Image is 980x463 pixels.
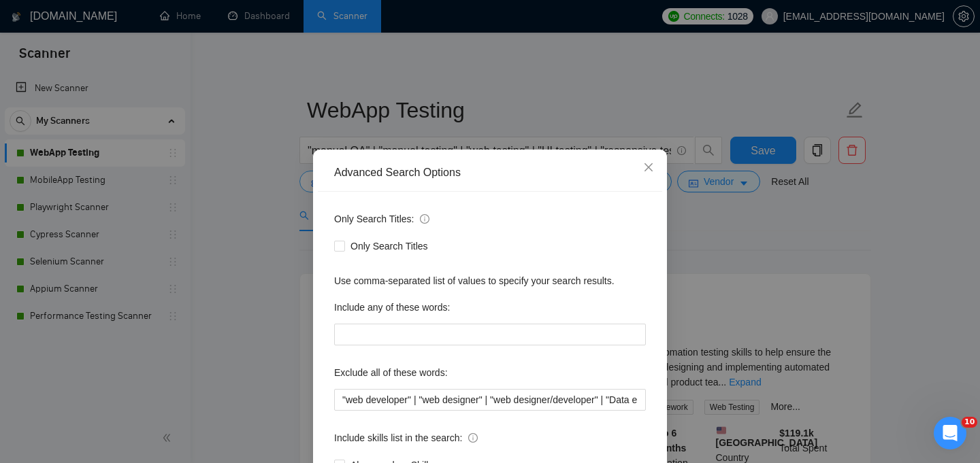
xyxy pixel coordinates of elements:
[334,430,478,445] span: Include skills list in the search:
[334,362,448,383] label: Exclude all of these words:
[334,211,429,226] span: Only Search Titles:
[334,165,646,180] div: Advanced Search Options
[334,273,646,288] div: Use comma-separated list of values to specify your search results.
[630,150,667,186] button: Close
[334,296,450,318] label: Include any of these words:
[420,214,429,224] span: info-circle
[962,417,977,428] span: 10
[643,162,654,173] span: close
[468,433,478,443] span: info-circle
[345,239,434,254] span: Only Search Titles
[934,417,966,449] iframe: Intercom live chat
